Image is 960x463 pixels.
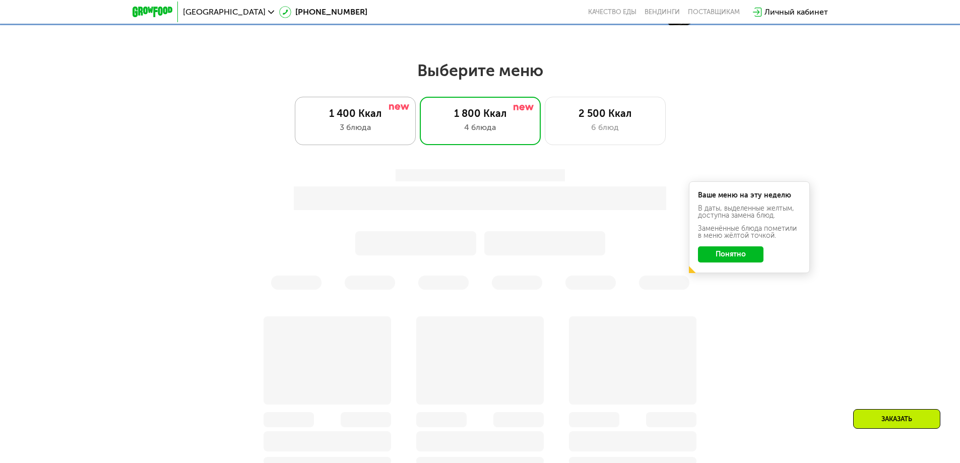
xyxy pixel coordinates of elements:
div: 2 500 Ккал [555,107,655,119]
div: 1 400 Ккал [305,107,405,119]
a: Вендинги [645,8,680,16]
a: [PHONE_NUMBER] [279,6,367,18]
button: Понятно [698,246,763,262]
div: поставщикам [688,8,740,16]
div: Заменённые блюда пометили в меню жёлтой точкой. [698,225,801,239]
div: 3 блюда [305,121,405,134]
div: 1 800 Ккал [430,107,530,119]
div: Заказать [853,409,940,429]
div: Ваше меню на эту неделю [698,192,801,199]
span: [GEOGRAPHIC_DATA] [183,8,266,16]
div: 6 блюд [555,121,655,134]
h2: Выберите меню [32,60,928,81]
div: Личный кабинет [764,6,828,18]
div: 4 блюда [430,121,530,134]
div: В даты, выделенные желтым, доступна замена блюд. [698,205,801,219]
a: Качество еды [588,8,636,16]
